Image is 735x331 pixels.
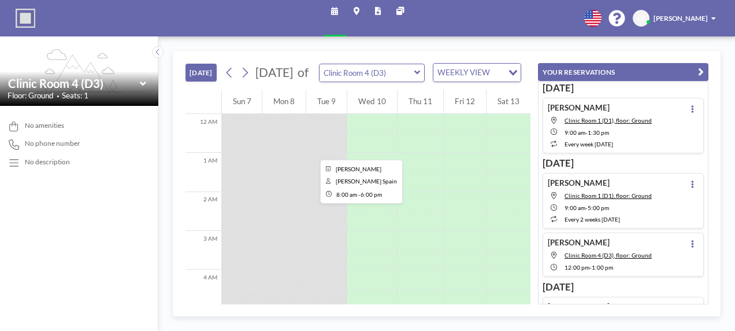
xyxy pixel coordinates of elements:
div: Thu 11 [398,90,443,114]
input: Search for option [493,66,502,79]
span: • [57,93,60,100]
span: every 2 weeks [DATE] [565,216,620,223]
span: of [298,65,309,80]
span: - [585,205,588,212]
div: Mon 8 [262,90,306,114]
div: 1 AM [185,153,221,192]
div: Sat 13 [487,90,530,114]
img: organization-logo [16,9,35,28]
span: Clinic Room 1 (D1), floor: Ground [565,192,652,199]
span: every week [DATE] [565,141,613,148]
span: - [358,191,361,198]
span: 1:30 PM [588,129,609,136]
span: No amenities [25,122,64,130]
span: WEEKLY VIEW [436,66,492,79]
div: 3 AM [185,231,221,270]
span: - [589,264,592,271]
span: Clinic Room 4 (D3), floor: Ground [565,252,652,259]
h3: [DATE] [543,281,704,293]
span: Philip Hu [336,165,381,172]
span: Floor: Ground [8,91,54,101]
h4: [PERSON_NAME] [548,178,610,188]
span: Clinic Room 1 (D1), floor: Ground [565,117,652,124]
div: Tue 9 [306,90,347,114]
div: 12 AM [185,114,221,153]
div: Sun 7 [222,90,262,114]
span: 5:00 PM [588,205,609,212]
span: [PERSON_NAME] [654,14,708,23]
h3: [DATE] [543,82,704,94]
span: 12:00 PM [565,264,589,271]
span: Jill Spain [336,178,397,185]
span: LP [637,14,645,23]
span: 6:00 PM [361,191,382,198]
input: Clinic Room 4 (D3) [320,64,414,82]
div: 2 AM [185,192,221,231]
button: YOUR RESERVATIONS [538,63,708,80]
h3: [DATE] [543,157,704,169]
div: Fri 12 [444,90,486,114]
input: Clinic Room 4 (D3) [8,76,140,90]
span: 9:00 AM [565,205,585,212]
h4: [PERSON_NAME] [548,302,610,312]
span: Seats: 1 [62,91,88,101]
h4: [PERSON_NAME] [548,238,610,248]
div: Wed 10 [347,90,397,114]
span: 8:00 AM [336,191,357,198]
span: 9:00 AM [565,129,585,136]
div: 4 AM [185,270,221,308]
span: - [585,129,588,136]
button: [DATE] [185,64,217,81]
span: [DATE] [255,65,293,79]
span: 1:00 PM [592,264,613,271]
div: Search for option [433,64,521,81]
h4: [PERSON_NAME] [548,103,610,113]
div: No description [25,158,70,167]
span: No phone number [25,139,80,148]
